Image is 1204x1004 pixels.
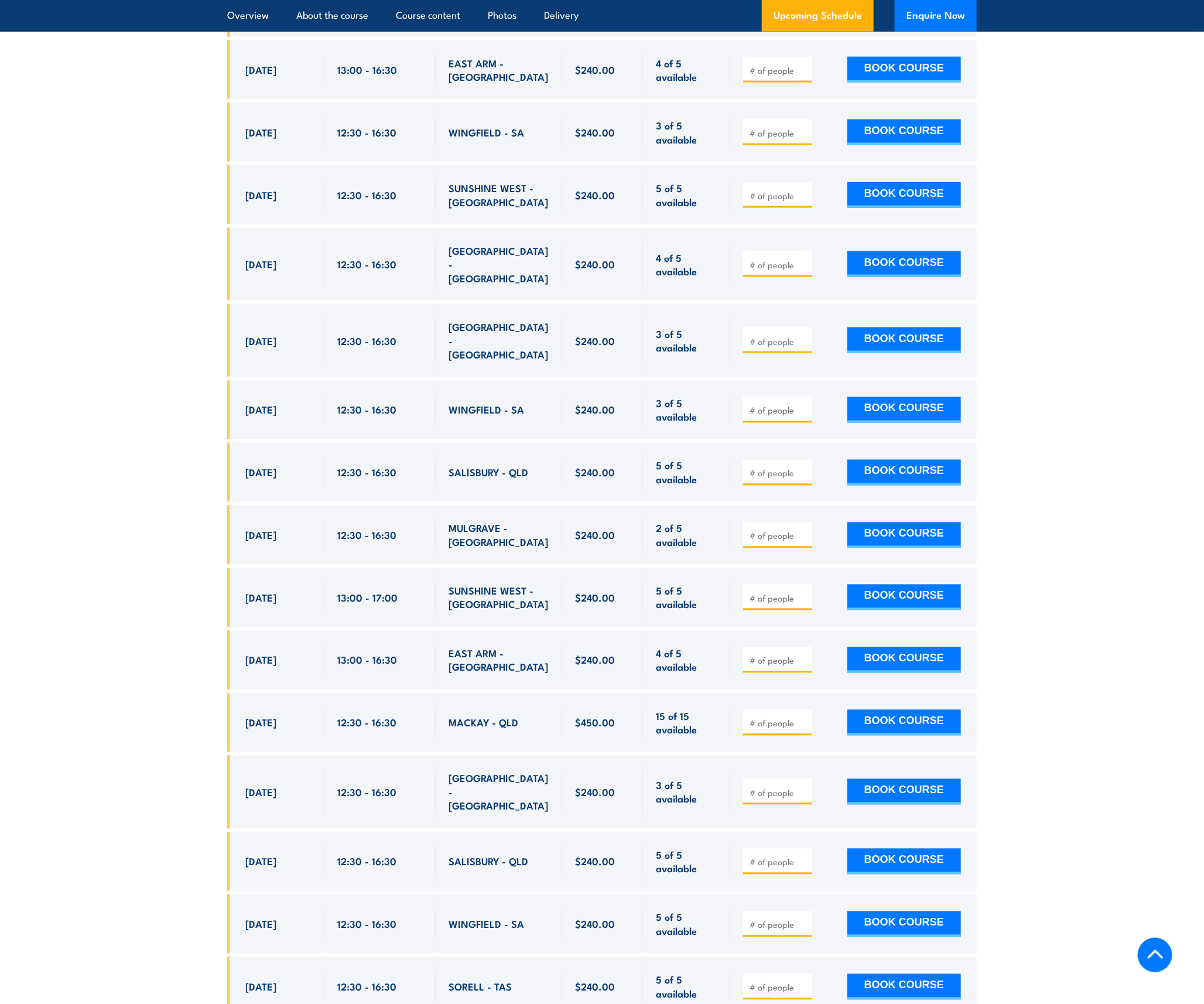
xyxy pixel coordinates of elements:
span: [DATE] [245,125,276,139]
span: [GEOGRAPHIC_DATA] - [GEOGRAPHIC_DATA] [449,320,549,361]
span: 3 of 5 available [656,118,717,146]
span: 12:30 - 16:30 [337,257,396,271]
span: SUNSHINE WEST - [GEOGRAPHIC_DATA] [449,181,549,209]
input: # of people [750,787,808,799]
span: $240.00 [575,980,615,993]
span: 4 of 5 available [656,56,717,84]
span: [DATE] [245,466,276,479]
span: 12:30 - 16:30 [337,188,396,202]
input: # of people [750,530,808,542]
button: BOOK COURSE [847,911,961,937]
input: # of people [750,593,808,605]
span: [DATE] [245,591,276,605]
span: 15 of 15 available [656,709,717,737]
span: $240.00 [575,528,615,542]
input: # of people [750,856,808,868]
input: # of people [750,467,808,479]
span: [DATE] [245,334,276,347]
span: [DATE] [245,917,276,931]
input: # of people [750,127,808,139]
span: $450.00 [575,716,615,729]
button: BOOK COURSE [847,57,961,83]
span: [DATE] [245,63,276,76]
input: # of people [750,919,808,931]
span: 12:30 - 16:30 [337,466,396,479]
span: 3 of 5 available [656,778,717,806]
span: $240.00 [575,188,615,202]
input: # of people [750,336,808,347]
span: 12:30 - 16:30 [337,716,396,729]
span: 5 of 5 available [656,973,717,1000]
span: WINGFIELD - SA [449,125,524,139]
input: # of people [750,259,808,271]
span: $240.00 [575,855,615,868]
button: BOOK COURSE [847,523,961,548]
input: # of people [750,982,808,993]
button: BOOK COURSE [847,779,961,805]
span: [DATE] [245,716,276,729]
span: [DATE] [245,653,276,667]
span: $240.00 [575,63,615,76]
span: 13:00 - 17:00 [337,591,398,605]
span: MULGRAVE - [GEOGRAPHIC_DATA] [449,521,549,549]
span: 13:00 - 16:30 [337,63,397,76]
span: 12:30 - 16:30 [337,980,396,993]
input: # of people [750,718,808,729]
span: 5 of 5 available [656,181,717,209]
input: # of people [750,64,808,76]
span: [DATE] [245,257,276,271]
span: 4 of 5 available [656,647,717,674]
span: 4 of 5 available [656,251,717,278]
span: 13:00 - 16:30 [337,653,397,667]
span: $240.00 [575,466,615,479]
span: 12:30 - 16:30 [337,403,396,416]
span: SALISBURY - QLD [449,466,528,479]
span: 12:30 - 16:30 [337,125,396,139]
button: BOOK COURSE [847,974,961,1000]
input: # of people [750,405,808,416]
span: [GEOGRAPHIC_DATA] - [GEOGRAPHIC_DATA] [449,771,549,812]
input: # of people [750,655,808,667]
span: $240.00 [575,403,615,416]
span: [DATE] [245,403,276,416]
span: [DATE] [245,786,276,799]
span: 5 of 5 available [656,584,717,612]
span: [GEOGRAPHIC_DATA] - [GEOGRAPHIC_DATA] [449,244,549,285]
span: 12:30 - 16:30 [337,786,396,799]
span: 5 of 5 available [656,459,717,486]
span: SORELL - TAS [449,980,512,993]
span: SALISBURY - QLD [449,855,528,868]
input: # of people [750,190,808,202]
button: BOOK COURSE [847,585,961,610]
span: $240.00 [575,591,615,605]
span: $240.00 [575,786,615,799]
span: 12:30 - 16:30 [337,855,396,868]
span: [DATE] [245,855,276,868]
span: WINGFIELD - SA [449,403,524,416]
span: $240.00 [575,917,615,931]
span: $240.00 [575,334,615,347]
span: 2 of 5 available [656,521,717,549]
button: BOOK COURSE [847,710,961,736]
span: $240.00 [575,125,615,139]
span: [DATE] [245,528,276,542]
button: BOOK COURSE [847,397,961,423]
button: BOOK COURSE [847,647,961,673]
span: 12:30 - 16:30 [337,334,396,347]
button: BOOK COURSE [847,182,961,208]
button: BOOK COURSE [847,460,961,486]
span: [DATE] [245,188,276,202]
span: MACKAY - QLD [449,716,518,729]
button: BOOK COURSE [847,119,961,145]
span: $240.00 [575,257,615,271]
span: 3 of 5 available [656,397,717,424]
button: BOOK COURSE [847,849,961,875]
span: EAST ARM - [GEOGRAPHIC_DATA] [449,56,549,84]
span: 5 of 5 available [656,848,717,876]
span: 12:30 - 16:30 [337,528,396,542]
span: 12:30 - 16:30 [337,917,396,931]
span: [DATE] [245,980,276,993]
span: $240.00 [575,653,615,667]
span: WINGFIELD - SA [449,917,524,931]
span: SUNSHINE WEST - [GEOGRAPHIC_DATA] [449,584,549,612]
